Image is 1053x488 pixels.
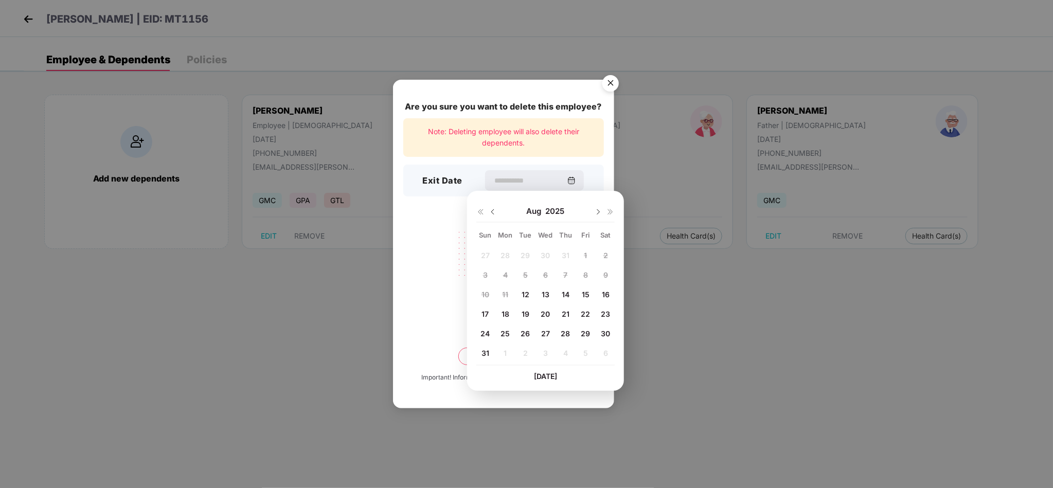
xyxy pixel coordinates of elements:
img: svg+xml;base64,PHN2ZyB4bWxucz0iaHR0cDovL3d3dy53My5vcmcvMjAwMC9zdmciIHdpZHRoPSI1NiIgaGVpZ2h0PSI1Ni... [596,70,625,99]
span: 28 [561,329,570,338]
img: svg+xml;base64,PHN2ZyB4bWxucz0iaHR0cDovL3d3dy53My5vcmcvMjAwMC9zdmciIHdpZHRoPSIyMjQiIGhlaWdodD0iMT... [446,225,561,305]
div: Note: Deleting employee will also delete their dependents. [403,118,604,157]
span: 16 [602,290,610,299]
span: 22 [581,310,590,318]
span: 12 [522,290,529,299]
span: 15 [582,290,590,299]
span: 17 [481,310,489,318]
span: 2025 [545,206,564,216]
span: 29 [581,329,590,338]
span: 30 [601,329,610,338]
img: svg+xml;base64,PHN2ZyB4bWxucz0iaHR0cDovL3d3dy53My5vcmcvMjAwMC9zdmciIHdpZHRoPSIxNiIgaGVpZ2h0PSIxNi... [476,208,485,216]
span: 27 [541,329,550,338]
h3: Exit Date [423,174,463,188]
span: [DATE] [534,372,557,381]
span: 25 [501,329,510,338]
div: Sun [476,230,494,240]
span: 19 [522,310,529,318]
button: Delete permanently [458,348,549,365]
span: 14 [562,290,569,299]
span: 20 [541,310,550,318]
span: 26 [521,329,530,338]
div: Tue [516,230,534,240]
div: Thu [557,230,575,240]
span: 23 [601,310,610,318]
span: 18 [502,310,509,318]
div: Wed [537,230,555,240]
div: Are you sure you want to delete this employee? [403,100,604,113]
img: svg+xml;base64,PHN2ZyBpZD0iRHJvcGRvd24tMzJ4MzIiIHhtbG5zPSJodHRwOi8vd3d3LnczLm9yZy8yMDAwL3N2ZyIgd2... [594,208,602,216]
button: Close [596,70,624,98]
div: Important! Information once deleted, can’t be recovered. [422,373,585,383]
img: svg+xml;base64,PHN2ZyBpZD0iQ2FsZW5kYXItMzJ4MzIiIHhtbG5zPSJodHRwOi8vd3d3LnczLm9yZy8yMDAwL3N2ZyIgd2... [567,176,576,185]
div: Sat [597,230,615,240]
span: Aug [526,206,545,216]
div: Mon [496,230,514,240]
span: 21 [562,310,569,318]
span: 24 [480,329,490,338]
span: 13 [542,290,549,299]
span: 31 [481,349,489,357]
img: svg+xml;base64,PHN2ZyBpZD0iRHJvcGRvd24tMzJ4MzIiIHhtbG5zPSJodHRwOi8vd3d3LnczLm9yZy8yMDAwL3N2ZyIgd2... [489,208,497,216]
img: svg+xml;base64,PHN2ZyB4bWxucz0iaHR0cDovL3d3dy53My5vcmcvMjAwMC9zdmciIHdpZHRoPSIxNiIgaGVpZ2h0PSIxNi... [606,208,615,216]
div: Fri [577,230,595,240]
